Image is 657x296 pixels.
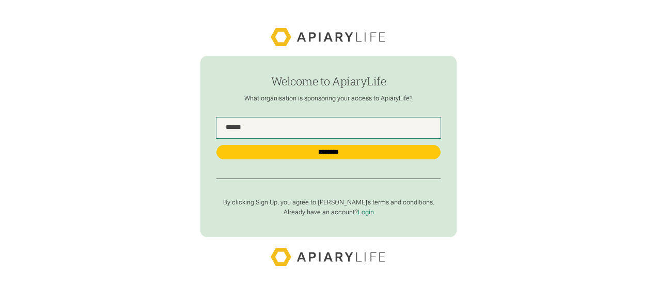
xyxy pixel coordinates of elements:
p: By clicking Sign Up, you agree to [PERSON_NAME]’s terms and conditions. [216,198,441,206]
a: Login [358,208,374,216]
p: Already have an account? [216,208,441,216]
p: What organisation is sponsoring your access to ApiaryLife? [216,94,441,102]
form: find-employer [200,56,457,236]
h1: Welcome to ApiaryLife [216,75,441,87]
